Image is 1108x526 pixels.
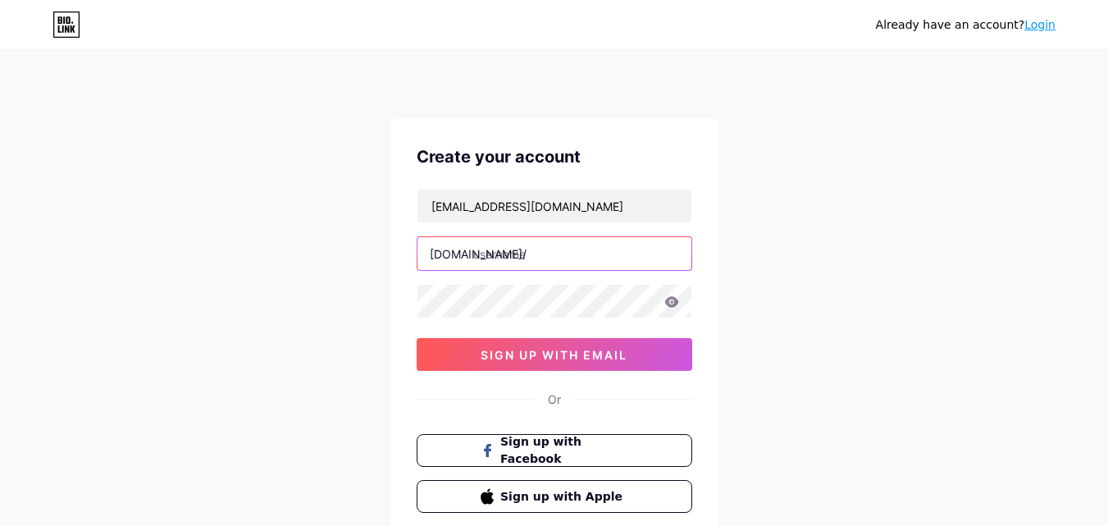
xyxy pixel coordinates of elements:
div: Already have an account? [876,16,1056,34]
input: Email [417,190,691,222]
button: sign up with email [417,338,692,371]
input: username [417,237,691,270]
button: Sign up with Apple [417,480,692,513]
span: sign up with email [481,348,627,362]
span: Sign up with Facebook [500,433,627,468]
div: Create your account [417,144,692,169]
a: Login [1024,18,1056,31]
div: Or [548,391,561,408]
button: Sign up with Facebook [417,434,692,467]
div: [DOMAIN_NAME]/ [430,245,527,263]
span: Sign up with Apple [500,488,627,505]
